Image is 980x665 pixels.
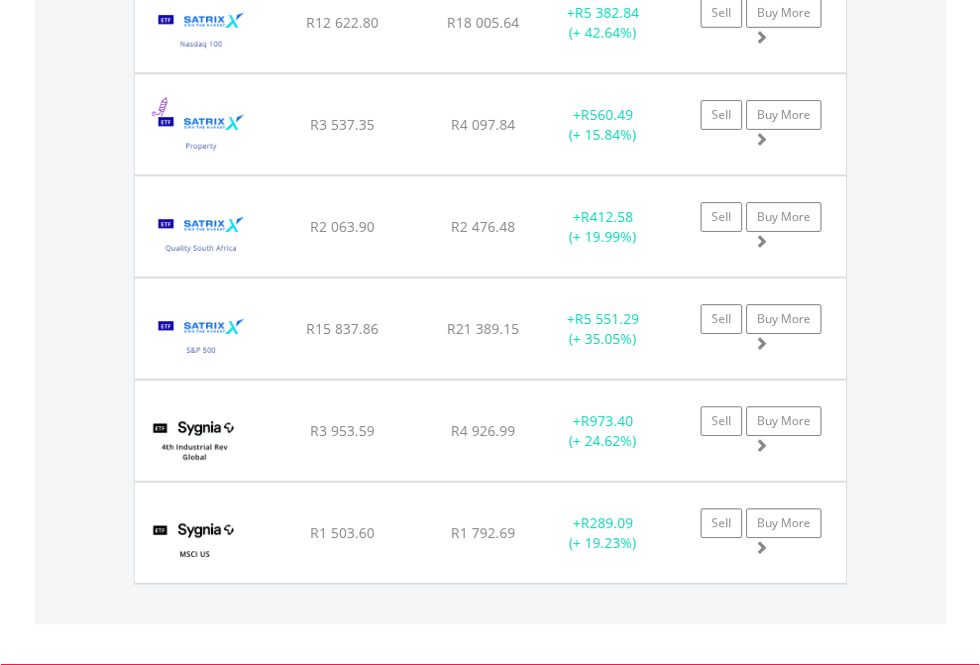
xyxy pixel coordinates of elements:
span: R15 837.86 [306,319,379,338]
img: TFSA.STXQUA.png [145,201,259,272]
img: TFSA.STX500.png [145,303,259,374]
a: Sell [701,100,742,130]
span: R12 622.80 [306,13,379,32]
img: TFSA.SYG4IR.png [145,405,245,476]
a: Buy More [746,202,821,232]
a: Sell [701,202,742,232]
span: R21 389.15 [447,319,519,338]
span: R3 953.59 [310,421,375,440]
a: Sell [701,508,742,538]
span: R5 551.29 [575,309,639,328]
a: Buy More [746,406,821,436]
div: + (+ 15.84%) [541,105,665,145]
span: R289.09 [581,513,633,532]
img: TFSA.SYGUS.png [145,507,245,578]
span: R4 926.99 [451,421,515,440]
a: Sell [701,406,742,436]
span: R5 382.84 [575,3,639,22]
div: + (+ 19.23%) [541,513,665,553]
a: Buy More [746,304,821,334]
span: R1 792.69 [451,523,515,542]
span: R2 063.90 [310,217,375,236]
span: R4 097.84 [451,115,515,134]
div: + (+ 35.05%) [541,309,665,349]
a: Buy More [746,100,821,130]
div: + (+ 42.64%) [541,3,665,43]
span: R3 537.35 [310,115,375,134]
div: + (+ 19.99%) [541,207,665,247]
a: Sell [701,304,742,334]
img: TFSA.STXPRO.png [145,99,259,169]
span: R18 005.64 [447,13,519,32]
span: R560.49 [581,105,633,124]
div: + (+ 24.62%) [541,411,665,451]
span: R2 476.48 [451,217,515,236]
span: R973.40 [581,411,633,430]
a: Buy More [746,508,821,538]
span: R412.58 [581,207,633,226]
span: R1 503.60 [310,523,375,542]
